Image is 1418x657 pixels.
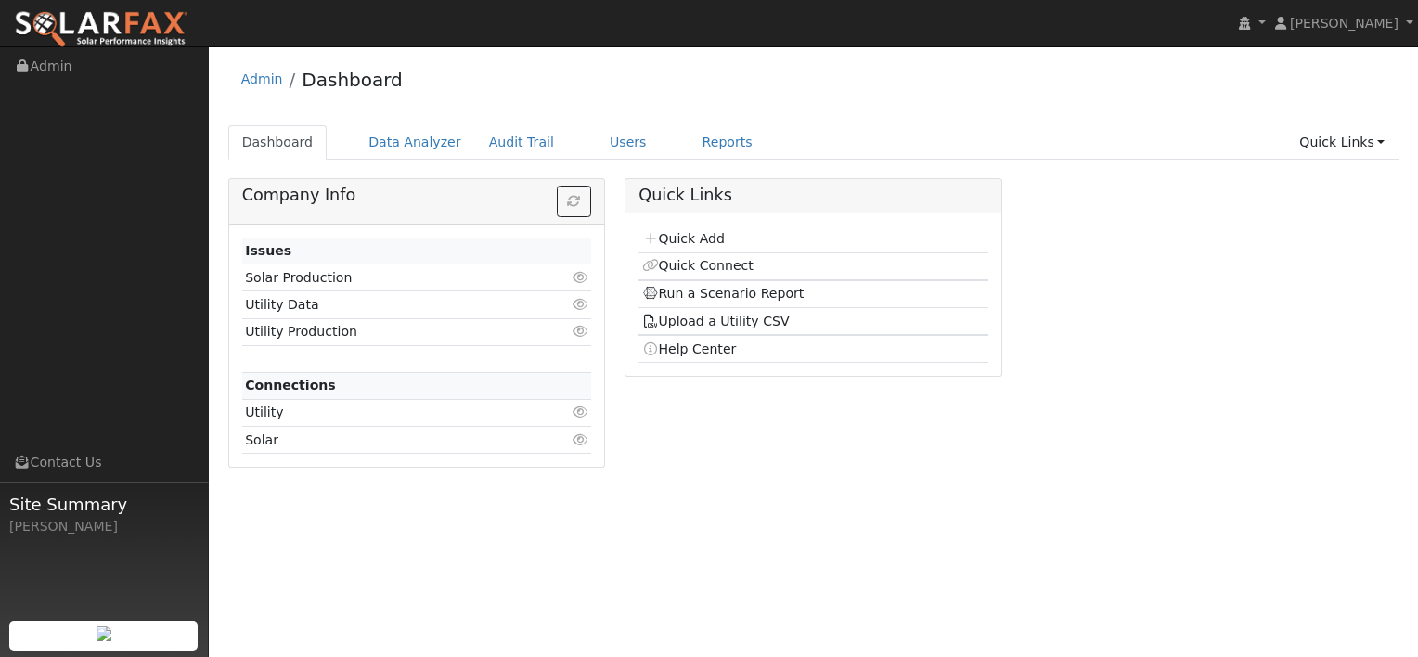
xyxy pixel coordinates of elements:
[1290,16,1399,31] span: [PERSON_NAME]
[302,69,403,91] a: Dashboard
[572,271,588,284] i: Click to view
[97,626,111,641] img: retrieve
[572,406,588,419] i: Click to view
[1285,125,1399,160] a: Quick Links
[638,186,987,205] h5: Quick Links
[242,264,535,291] td: Solar Production
[9,517,199,536] div: [PERSON_NAME]
[242,291,535,318] td: Utility Data
[354,125,475,160] a: Data Analyzer
[689,125,767,160] a: Reports
[241,71,283,86] a: Admin
[245,243,291,258] strong: Issues
[242,186,591,205] h5: Company Info
[245,378,336,393] strong: Connections
[572,325,588,338] i: Click to view
[642,341,737,356] a: Help Center
[9,492,199,517] span: Site Summary
[642,314,790,328] a: Upload a Utility CSV
[572,298,588,311] i: Click to view
[596,125,661,160] a: Users
[642,286,805,301] a: Run a Scenario Report
[242,427,535,454] td: Solar
[228,125,328,160] a: Dashboard
[475,125,568,160] a: Audit Trail
[242,399,535,426] td: Utility
[572,433,588,446] i: Click to view
[642,258,754,273] a: Quick Connect
[642,231,725,246] a: Quick Add
[242,318,535,345] td: Utility Production
[14,10,188,49] img: SolarFax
